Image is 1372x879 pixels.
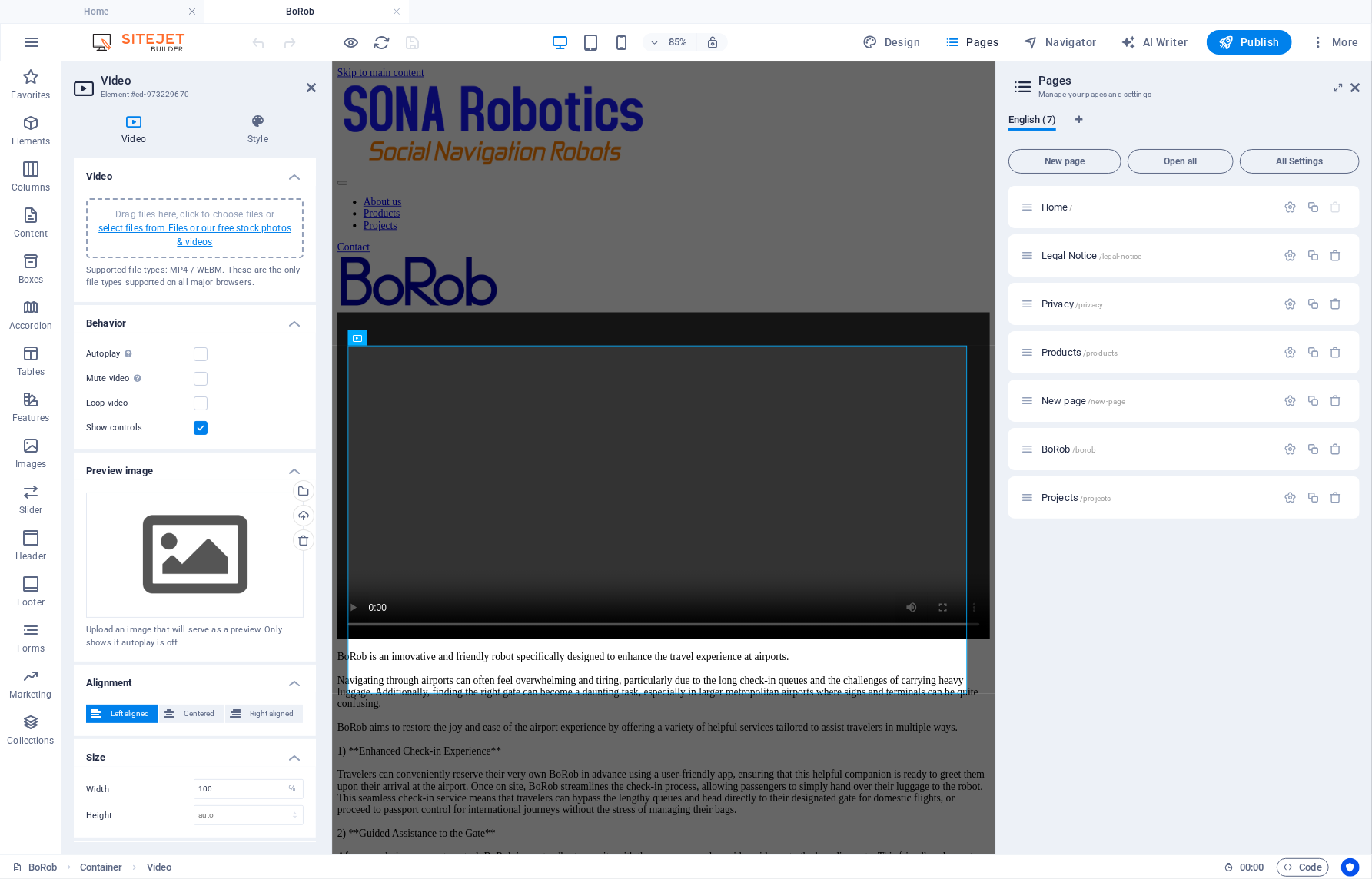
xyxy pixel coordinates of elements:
div: The startpage cannot be deleted [1330,201,1343,214]
button: Click here to leave preview mode and continue editing [342,33,360,51]
div: Language Tabs [1008,114,1360,143]
span: Click to open page [1041,298,1103,310]
button: Design [857,30,927,55]
h3: Element #ed-973229670 [101,88,285,101]
label: Height [86,811,194,820]
span: More [1311,35,1359,50]
button: Code [1277,858,1329,877]
h2: Pages [1038,74,1360,88]
div: Settings [1284,249,1297,262]
span: All Settings [1247,157,1353,166]
h6: Session time [1224,858,1264,877]
div: Settings [1284,443,1297,456]
label: Autoplay [86,345,194,363]
img: Editor Logo [88,33,204,51]
div: Duplicate [1307,201,1320,214]
p: Features [12,412,49,424]
span: Drag files here, click to choose files or [98,209,291,247]
span: Click to open page [1041,347,1118,358]
span: AI Writer [1121,35,1188,50]
button: Left aligned [86,705,158,723]
i: Reload page [374,34,391,51]
div: Settings [1284,297,1297,310]
div: Settings [1284,201,1297,214]
label: Mute video [86,370,194,388]
span: Click to open page [1041,250,1141,261]
a: Click to cancel selection. Double-click to open Pages [12,858,58,877]
div: Duplicate [1307,491,1320,504]
h4: Video [74,158,316,186]
span: English (7) [1008,111,1056,132]
p: Forms [17,642,45,655]
div: Legal Notice/legal-notice [1037,250,1277,260]
h4: BoRob [204,3,409,20]
div: Settings [1284,491,1297,504]
div: Settings [1284,394,1297,407]
p: Columns [12,181,50,194]
span: Click to open page [1041,395,1125,406]
span: Design [863,35,921,50]
p: Content [14,227,48,240]
p: Footer [17,596,45,609]
h3: Manage your pages and settings [1038,88,1329,101]
div: Select files from the file manager, stock photos, or upload file(s) [86,493,304,619]
span: Right aligned [245,705,298,723]
p: Marketing [9,688,51,701]
div: Privacy/privacy [1037,299,1277,309]
div: Duplicate [1307,346,1320,359]
div: Duplicate [1307,297,1320,310]
button: 85% [643,33,697,51]
span: Click to select. Double-click to edit [80,858,123,877]
div: Remove [1330,346,1343,359]
span: Left aligned [106,705,154,723]
h4: Size [74,739,316,767]
span: : [1251,861,1253,873]
span: Click to open page [1041,201,1073,213]
h4: Video [74,114,200,146]
h4: Alignment [74,665,316,692]
h4: Preview image [74,453,316,480]
h6: 85% [666,33,690,51]
button: reload [373,33,391,51]
div: BoRob/borob [1037,444,1277,454]
span: Code [1284,858,1322,877]
button: Right aligned [225,705,303,723]
a: Skip to main content [6,6,108,19]
div: Home/ [1037,202,1277,212]
p: Boxes [18,274,44,286]
button: AI Writer [1115,30,1194,55]
div: Remove [1330,394,1343,407]
button: New page [1008,149,1121,174]
div: Duplicate [1307,394,1320,407]
div: Duplicate [1307,249,1320,262]
p: Tables [17,366,45,378]
span: 00 00 [1240,858,1264,877]
label: Show controls [86,419,194,437]
p: Collections [7,735,54,747]
div: Design (Ctrl+Alt+Y) [857,30,927,55]
h4: Style [200,114,316,146]
div: Remove [1330,297,1343,310]
button: Usercentrics [1341,858,1360,877]
div: Projects/projects [1037,493,1277,503]
span: /privacy [1075,300,1103,309]
div: Upload an image that will serve as a preview. Only shows if autoplay is off [86,624,304,649]
span: Click to select. Double-click to edit [147,858,171,877]
span: New page [1015,157,1115,166]
button: Navigator [1018,30,1103,55]
label: Loop video [86,394,194,413]
div: Duplicate [1307,443,1320,456]
span: Centered [179,705,219,723]
span: /projects [1080,494,1111,503]
span: /products [1083,349,1118,357]
span: /borob [1072,446,1097,454]
span: Click to open page [1041,443,1097,455]
div: Remove [1330,443,1343,456]
p: Elements [12,135,51,148]
span: Navigator [1024,35,1097,50]
p: Favorites [11,89,50,101]
p: Header [15,550,46,562]
button: More [1304,30,1365,55]
p: Images [15,458,47,470]
i: On resize automatically adjust zoom level to fit chosen device. [706,35,719,49]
